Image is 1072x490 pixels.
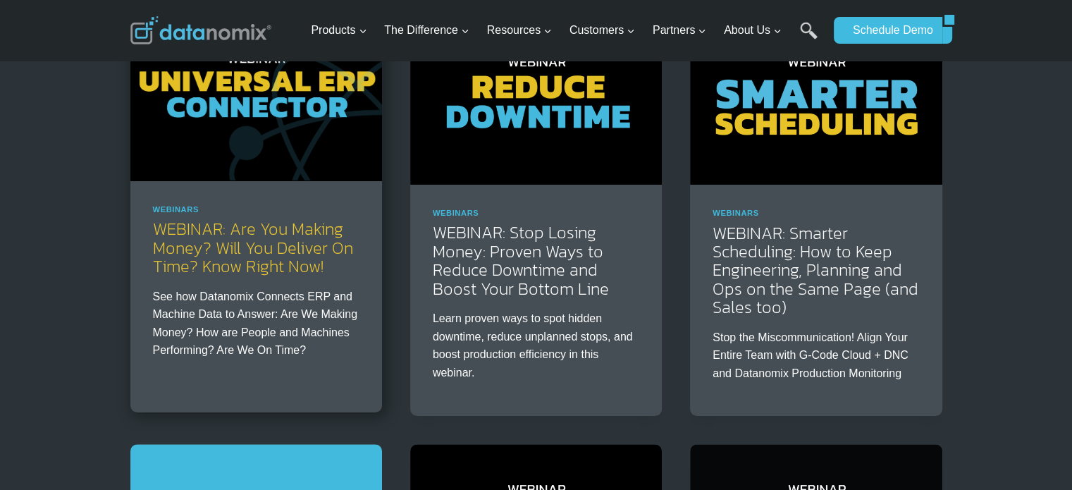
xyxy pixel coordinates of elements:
span: Resources [487,21,552,39]
span: Products [311,21,366,39]
p: Learn proven ways to spot hidden downtime, reduce unplanned stops, and boost production efficienc... [433,310,639,381]
p: Stop the Miscommunication! Align Your Entire Team with G-Code Cloud + DNC and Datanomix Productio... [713,329,919,383]
span: The Difference [384,21,469,39]
a: Search [800,22,818,54]
a: Webinars [713,209,758,217]
a: Webinars [433,209,479,217]
a: Webinars [153,205,199,214]
img: WEBINAR: Discover practical ways to reduce downtime, boost productivity, and improve profits in y... [410,17,662,185]
span: Partners [653,21,706,39]
a: WEBINAR: Stop Losing Money: Proven Ways to Reduce Downtime and Boost Your Bottom Line [433,220,609,300]
img: Smarter Scheduling: How To Keep Engineering, Planning and Ops on the Same Page [690,17,942,185]
nav: Primary Navigation [305,8,827,54]
span: Customers [569,21,635,39]
a: WEBINAR: Are You Making Money? Will You Deliver On Time? Know Right Now! [153,216,353,278]
a: WEBINAR: Smarter Scheduling: How to Keep Engineering, Planning and Ops on the Same Page (and Sale... [713,221,918,320]
img: Bridge the gap between planning & production with the Datanomix Universal ERP Connector [130,13,382,181]
span: About Us [724,21,782,39]
p: See how Datanomix Connects ERP and Machine Data to Answer: Are We Making Money? How are People an... [153,288,359,360]
img: Datanomix [130,16,271,44]
a: Schedule Demo [834,17,942,44]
